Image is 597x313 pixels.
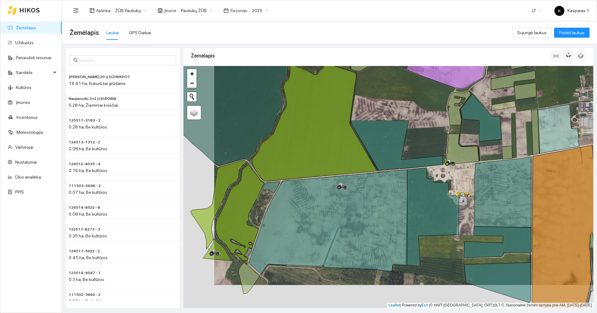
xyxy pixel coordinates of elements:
[190,70,194,77] span: +
[558,6,561,16] span: K
[69,146,107,151] span: 0.08 ha, Be kultūros
[73,58,78,63] span: search
[69,270,101,276] span: 123514-9047 - 1
[70,4,82,17] button: menu-fold
[69,118,100,124] span: 125517-3183 - 2
[16,25,36,30] a: Žemėlapis
[69,233,107,238] span: 0.35 ha, Be kultūros
[69,96,116,102] span: Naujasodis 3+2 || EUFORIA
[69,248,100,254] span: 124517-5022 - 2
[79,57,172,64] input: Paieška
[252,6,268,15] span: 2025
[96,7,111,14] span: Aplinka :
[129,29,151,36] div: GPS Darbai
[532,6,542,15] span: LT
[16,130,43,135] a: Meteorologija
[106,29,119,36] div: Laukai
[551,54,561,58] span: column-width
[16,85,31,90] a: Kultūros
[69,81,126,86] span: 19.41 ha, Kukurūzai grūdams
[69,190,107,195] span: 0.07 ha, Be kultūros
[69,183,101,189] span: 111503-0646 - 2
[15,175,41,180] a: Ūkio analitika
[187,106,201,119] a: Layers
[69,299,107,304] span: 0.27 ha, Be kultūros
[16,55,51,60] a: Panaudoti resursai
[158,8,163,13] span: shop
[387,303,593,308] div: | Powered by © HNIT-[GEOGRAPHIC_DATA]; ORT10LT ©, Nacionalinė žemės tarnyba prie AM, [DATE]-[DATE]
[164,7,177,14] span: Įmonė :
[69,212,107,217] span: 0.08 ha, Be kultūros
[115,6,146,15] span: ŽŪB Pauliukų
[73,8,79,13] span: menu-fold
[512,30,552,35] a: Sujungti laukus
[187,78,197,88] a: Zoom out
[16,100,30,105] a: Įmonės
[69,124,107,129] span: 0.28 ha, Be kultūros
[15,160,37,165] a: Nustatymai
[16,115,38,120] a: Inventorius
[517,29,547,36] span: Sujungti laukus
[69,139,100,145] span: 124513-1312 - 2
[429,303,430,307] span: |
[559,29,585,36] span: Pridėti laukus
[69,205,100,211] span: 124514-8522 - 8
[389,303,400,307] a: Leaflet
[224,8,229,13] span: calendar
[230,7,248,14] span: Sezonas :
[69,168,107,173] span: 0.16 ha, Be kultūros
[69,292,100,298] span: 111502-3660 - 2
[69,103,118,108] span: 5.28 ha, Žieminiai kviečiai
[422,303,428,307] a: Esri
[187,92,197,101] button: Initiate a new search
[90,8,95,13] span: layout
[69,161,100,167] span: 124512-4035 - 4
[190,79,194,87] span: −
[69,227,100,232] span: 122517-6273 - 3
[191,47,551,65] div: Žemėlapis
[554,8,589,13] span: Kasparas 1
[69,74,130,80] span: Prie Gudaičio 20 || DZHEKPOT
[16,66,51,79] span: Sandėlis
[187,69,197,78] a: Zoom in
[69,255,108,260] span: 0.45 ha, Be kultūros
[15,189,24,194] a: PPIS
[69,277,104,282] span: 0.3 ha, Be kultūros
[554,28,590,38] button: Pridėti laukus
[181,6,212,15] span: Pauliukų ŽŪB
[70,28,99,38] span: Žemėlapis
[15,40,34,45] a: Užduotys
[512,28,552,38] button: Sujungti laukus
[554,30,590,35] a: Pridėti laukus
[15,145,33,150] a: Vartotojai
[551,51,561,61] button: column-width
